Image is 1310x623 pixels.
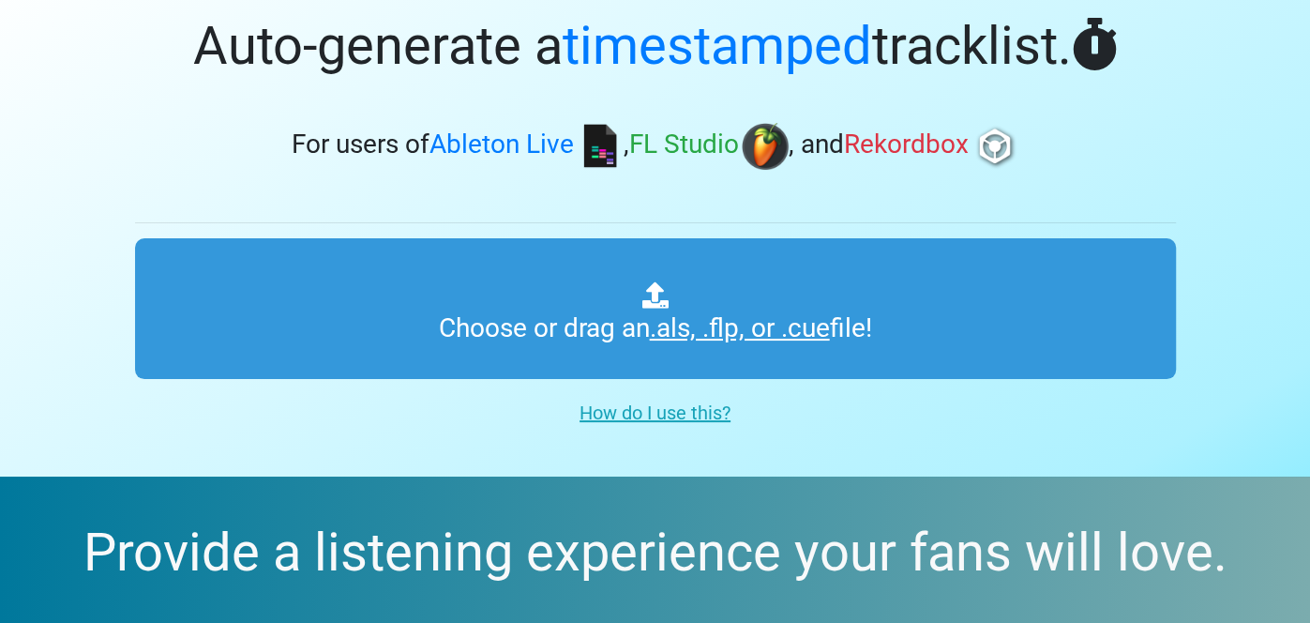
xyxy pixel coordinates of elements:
[45,522,1265,585] h2: Provide a listening experience your fans will love.
[742,123,789,170] img: fl.png
[577,123,624,170] img: ableton.png
[563,15,872,77] span: timestamped
[429,129,574,160] span: Ableton Live
[135,15,1176,78] h1: Auto-generate a tracklist.
[844,129,969,160] span: Rekordbox
[580,402,730,424] u: How do I use this?
[135,123,1176,170] h3: For users of , , and
[629,129,739,160] span: FL Studio
[971,123,1018,170] img: rb.png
